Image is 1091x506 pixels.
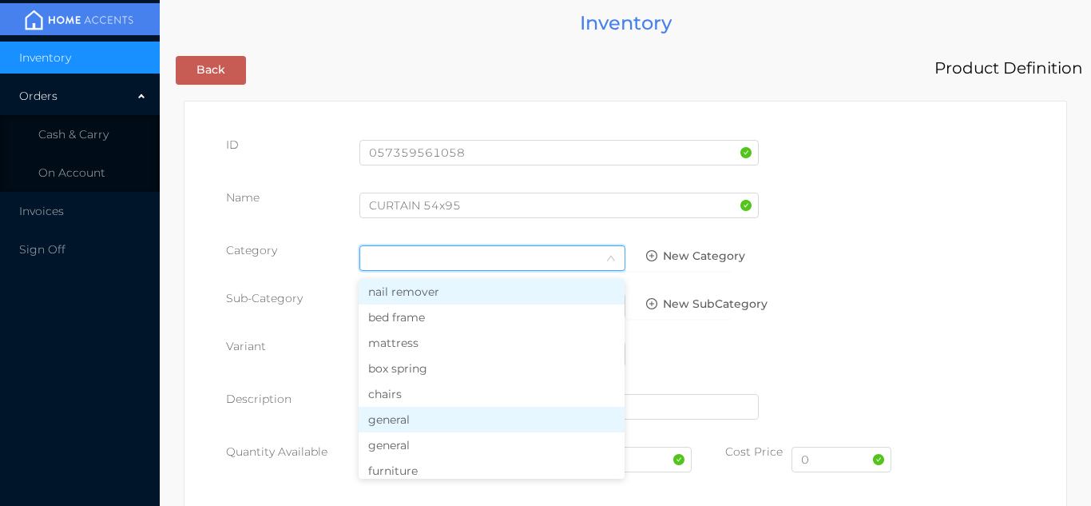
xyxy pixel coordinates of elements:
input: Homeaccents ID [359,140,759,165]
button: icon: plus-circle-oNew Category [625,242,732,271]
div: Product Definition [934,54,1083,83]
li: furniture [359,458,625,484]
input: Name [359,193,759,218]
p: Category [226,242,359,259]
input: Unit Price [592,447,692,472]
p: Description [226,391,359,408]
p: Cost Price [725,444,791,460]
p: Name [226,189,359,206]
li: bed frame [359,305,625,330]
li: chairs [359,381,625,407]
li: mattress [359,330,625,356]
div: ID [226,137,359,153]
span: On Account [38,165,105,180]
button: Back [176,56,246,85]
button: icon: plus-circle-oNew SubCategory [625,290,732,319]
li: box spring [359,356,625,381]
span: Cash & Carry [38,127,109,141]
img: mainBanner [19,8,139,32]
p: Quantity Available [226,444,359,460]
span: Sign Off [19,242,65,257]
span: Inventory [19,50,71,65]
li: general [359,432,625,458]
i: icon: down [606,253,616,265]
div: Inventory [168,8,1083,38]
span: Invoices [19,204,64,218]
li: general [359,407,625,432]
div: Sub-Category [226,290,359,307]
input: Cost Price [791,447,891,472]
div: Variant [226,338,359,355]
li: nail remover [359,279,625,305]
